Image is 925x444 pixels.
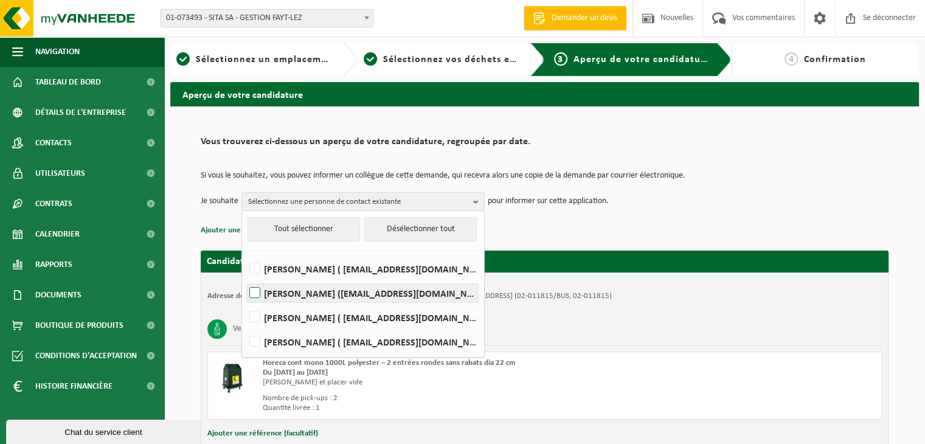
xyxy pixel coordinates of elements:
[364,52,521,67] a: 2Sélectionnez vos déchets et vos conteneurs
[35,321,123,330] font: Boutique de produits
[552,13,617,23] font: Demander un devis
[264,314,497,324] font: [PERSON_NAME] ( [EMAIL_ADDRESS][DOMAIN_NAME] )
[264,290,493,299] font: [PERSON_NAME] ([EMAIL_ADDRESS][DOMAIN_NAME])
[660,13,693,23] font: Nouvelles
[35,47,80,57] font: Navigation
[35,352,137,361] font: Conditions d'acceptation
[182,91,303,100] font: Aperçu de votre candidature
[387,224,455,234] font: Désélectionner tout
[207,426,318,442] button: Ajouter une référence (facultatif)
[248,198,401,206] font: Sélectionnez une personne de contact existante
[207,429,318,437] font: Ajouter une référence (facultatif)
[804,55,866,64] font: Confirmation
[207,257,320,266] font: Candidature pour le [DATE]
[558,55,563,64] font: 3
[35,78,101,87] font: Tableau de bord
[488,196,609,206] font: pour informer sur cette application.
[263,404,320,412] font: Quantité livrée : 1
[35,199,72,209] font: Contrats
[161,10,373,27] span: 01-073493 - SITA SA - GESTION FAYT-LEZ
[6,417,203,444] iframe: widget de discussion
[364,217,477,241] button: Désélectionner tout
[214,358,251,395] img: CR-HR-1C-1000-PES-01.png
[161,9,373,27] span: 01-073493 - SITA SA - GESTION FAYT-LEZ
[732,13,795,23] font: Vos commentaires
[201,171,685,180] font: Si vous le souhaitez, vous pouvez informer un collègue de cette demande, qui recevra alors une co...
[383,55,589,64] font: Sélectionnez vos déchets et vos conteneurs
[196,55,351,64] font: Sélectionnez un emplacement ici
[201,196,238,206] font: Je souhaite
[35,139,72,148] font: Contacts
[573,55,710,64] font: Aperçu de votre candidature
[35,382,113,391] font: Histoire financière
[35,169,85,178] font: Utilisateurs
[166,13,302,23] font: 01-073493 - SITA SA - GESTION FAYT-LEZ
[35,260,72,269] font: Rapports
[35,230,80,239] font: Calendrier
[263,359,516,367] font: Horeca cont mono 1000L polyester – 2 entrées rondes sans rabats dia 22 cm
[207,292,286,300] font: Adresse de placement :
[274,224,333,234] font: Tout sélectionner
[367,55,373,64] font: 2
[263,369,328,376] font: Du [DATE] au [DATE]
[233,324,336,333] font: Verre creux, coloré (ménager)
[176,52,333,67] a: 1Sélectionnez un emplacement ici
[264,265,497,275] font: [PERSON_NAME] ( [EMAIL_ADDRESS][DOMAIN_NAME] )
[863,13,916,23] font: Se déconnecter
[35,291,81,300] font: Documents
[263,378,362,386] font: [PERSON_NAME] et placer vide
[201,137,530,147] font: Vous trouverez ci-dessous un aperçu de votre candidature, regroupée par date.
[241,192,485,210] button: Sélectionnez une personne de contact existante
[248,217,360,241] button: Tout sélectionner
[264,338,497,348] font: [PERSON_NAME] ( [EMAIL_ADDRESS][DOMAIN_NAME] )
[201,223,311,238] button: Ajouter une référence (facultatif)
[181,55,186,64] font: 1
[263,394,338,402] font: Nombre de pick-ups : 2
[35,108,126,117] font: Détails de l'entreprise
[201,226,311,234] font: Ajouter une référence (facultatif)
[524,6,626,30] a: Demander un devis
[789,55,794,64] font: 4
